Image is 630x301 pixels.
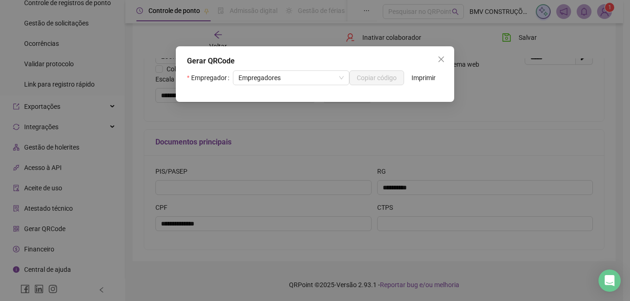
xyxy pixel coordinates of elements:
span: close [437,56,445,63]
label: Empregador [187,70,233,85]
div: Gerar QRCode [187,56,443,67]
div: Open Intercom Messenger [598,270,621,292]
span: Empregadores [238,71,344,85]
button: Close [434,52,449,67]
button: Imprimir [404,70,443,85]
button: Copiar código [349,70,404,85]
